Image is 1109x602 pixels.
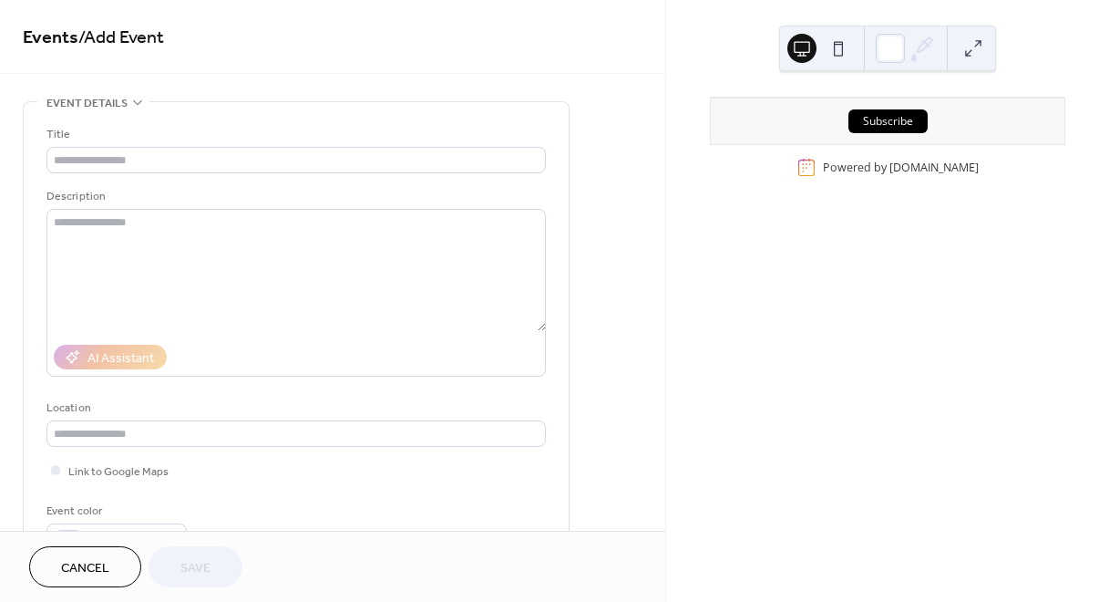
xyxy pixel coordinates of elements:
[68,462,169,482] span: Link to Google Maps
[889,160,979,175] a: [DOMAIN_NAME]
[23,20,78,56] a: Events
[848,109,928,133] button: Subscribe
[46,502,183,521] div: Event color
[823,160,979,175] div: Powered by
[61,559,109,578] span: Cancel
[46,125,542,144] div: Title
[46,94,128,113] span: Event details
[46,399,542,418] div: Location
[46,187,542,206] div: Description
[29,546,141,587] button: Cancel
[78,20,164,56] span: / Add Event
